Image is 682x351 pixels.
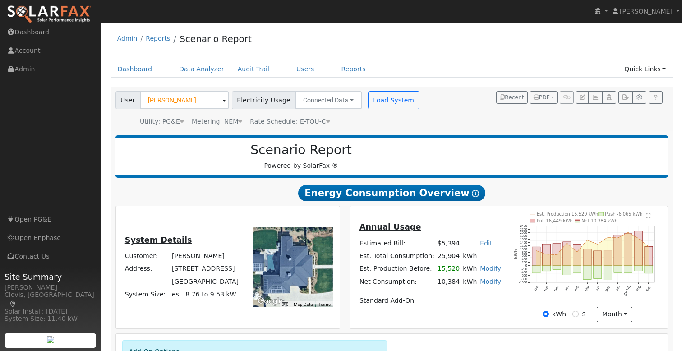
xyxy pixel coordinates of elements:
[604,250,612,266] rect: onclick=""
[522,250,527,254] text: 800
[472,190,479,197] i: Show Help
[584,285,590,292] text: Mar
[597,307,632,322] button: month
[5,314,97,323] div: System Size: 11.40 kW
[552,309,566,319] label: kWh
[648,246,650,247] circle: onclick=""
[250,118,330,125] span: Alias: H2ETOUBN
[573,244,581,266] rect: onclick=""
[576,91,589,104] button: Edit User
[172,291,236,298] span: est. 8.76 to 9.53 kW
[563,266,571,275] rect: onclick=""
[520,237,527,241] text: 1600
[520,227,527,231] text: 2200
[535,250,537,251] circle: onclick=""
[521,270,527,274] text: -400
[522,254,527,258] text: 600
[646,213,651,218] text: 
[436,262,461,275] td: 15,520
[47,336,54,343] img: retrieve
[566,243,567,244] circle: onclick=""
[543,311,549,317] input: kWh
[604,285,611,292] text: May
[553,266,561,269] rect: onclick=""
[532,266,540,273] rect: onclick=""
[594,266,602,279] rect: onclick=""
[120,143,483,171] div: Powered by SolarFax ®
[520,244,527,248] text: 1200
[358,295,502,307] td: Standard Add-On
[649,91,663,104] a: Help Link
[480,265,501,272] a: Modify
[124,143,478,158] h2: Scenario Report
[576,251,578,253] circle: onclick=""
[543,285,549,292] text: Nov
[358,275,436,288] td: Net Consumption:
[140,117,184,126] div: Utility: PG&E
[290,61,321,78] a: Users
[537,212,599,217] text: Est. Production 15,520 kWh
[573,266,581,273] rect: onclick=""
[605,212,642,217] text: Push -6,065 kWh
[537,218,573,223] text: Pull 16,449 kWh
[358,262,436,275] td: Est. Production Before:
[318,302,331,307] a: Terms (opens in new tab)
[525,263,527,268] text: 0
[170,288,240,300] td: System Size
[172,61,231,78] a: Data Analyzer
[623,285,631,296] text: [DATE]
[614,235,622,266] rect: onclick=""
[594,285,600,291] text: Apr
[618,91,632,104] button: Export Interval Data
[602,91,616,104] button: Login As
[553,244,561,266] rect: onclick=""
[533,285,539,291] text: Oct
[170,250,240,263] td: [PERSON_NAME]
[5,290,97,309] div: Clovis, [GEOGRAPHIC_DATA]
[298,185,485,201] span: Energy Consumption Overview
[532,247,540,266] rect: onclick=""
[563,242,571,266] rect: onclick=""
[522,260,527,264] text: 200
[436,237,461,249] td: $5,394
[123,263,170,275] td: Address:
[587,240,588,241] circle: onclick=""
[294,301,313,308] button: Map Data
[461,262,479,275] td: kWh
[520,231,527,235] text: 2000
[520,247,527,251] text: 1000
[192,117,242,126] div: Metering: NEM
[530,91,558,104] button: PDF
[295,91,362,109] button: Connected Data
[617,61,673,78] a: Quick Links
[170,275,240,288] td: [GEOGRAPHIC_DATA]
[232,91,295,109] span: Electricity Usage
[607,237,608,238] circle: onclick=""
[461,275,479,288] td: kWh
[614,266,622,272] rect: onclick=""
[5,307,97,316] div: Solar Install: [DATE]
[520,234,527,238] text: 1800
[140,91,229,109] input: Select a User
[627,232,629,233] circle: onclick=""
[480,240,492,247] a: Edit
[624,266,632,272] rect: onclick=""
[534,94,550,101] span: PDF
[556,254,558,256] circle: onclick=""
[282,301,288,308] button: Keyboard shortcuts
[542,266,550,271] rect: onclick=""
[634,266,642,271] rect: onclick=""
[513,249,518,259] text: kWh
[520,224,527,228] text: 2400
[597,244,598,245] circle: onclick=""
[620,8,673,15] span: [PERSON_NAME]
[5,271,97,283] span: Site Summary
[581,218,617,223] text: Net 10,384 kWh
[146,35,170,42] a: Reports
[358,249,436,262] td: Est. Total Consumption:
[111,61,159,78] a: Dashboard
[123,250,170,263] td: Customer:
[594,251,602,266] rect: onclick=""
[255,296,285,307] img: Google
[5,283,97,292] div: [PERSON_NAME]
